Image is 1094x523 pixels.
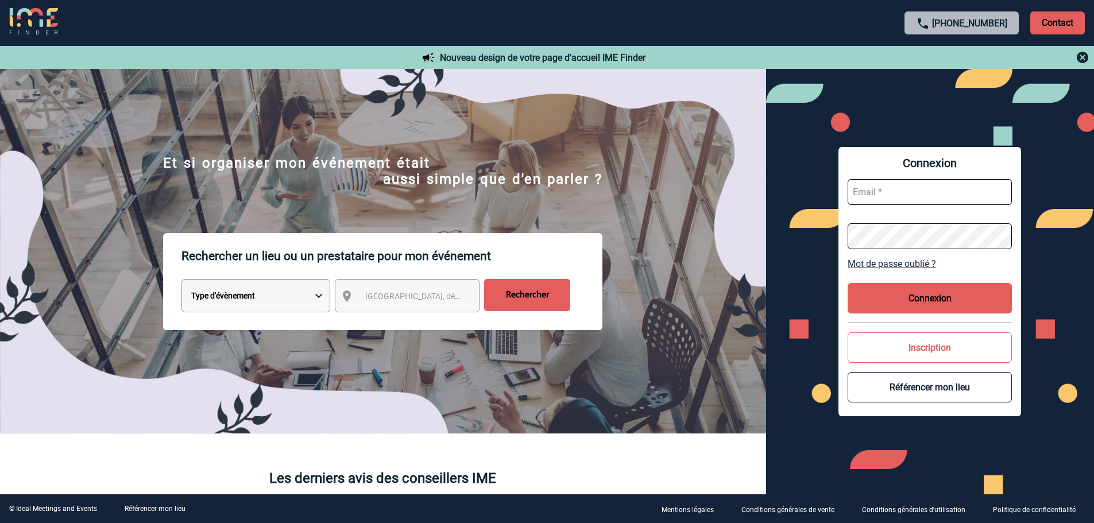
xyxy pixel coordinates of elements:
img: call-24-px.png [916,17,930,30]
a: Référencer mon lieu [125,505,185,513]
input: Rechercher [484,279,570,311]
p: Politique de confidentialité [993,506,1076,514]
a: [PHONE_NUMBER] [932,18,1007,29]
p: Conditions générales d'utilisation [862,506,965,514]
button: Connexion [848,283,1012,313]
p: Contact [1030,11,1085,34]
a: Mentions légales [652,503,732,514]
input: Email * [848,179,1012,205]
a: Conditions générales d'utilisation [853,503,984,514]
a: Mot de passe oublié ? [848,258,1012,269]
p: Mentions légales [662,506,714,514]
p: Rechercher un lieu ou un prestataire pour mon événement [181,233,602,279]
p: Conditions générales de vente [741,506,834,514]
a: Conditions générales de vente [732,503,853,514]
span: Connexion [848,156,1012,170]
a: Politique de confidentialité [984,503,1094,514]
button: Référencer mon lieu [848,372,1012,402]
div: © Ideal Meetings and Events [9,505,97,513]
span: [GEOGRAPHIC_DATA], département, région... [365,292,525,301]
button: Inscription [848,332,1012,363]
